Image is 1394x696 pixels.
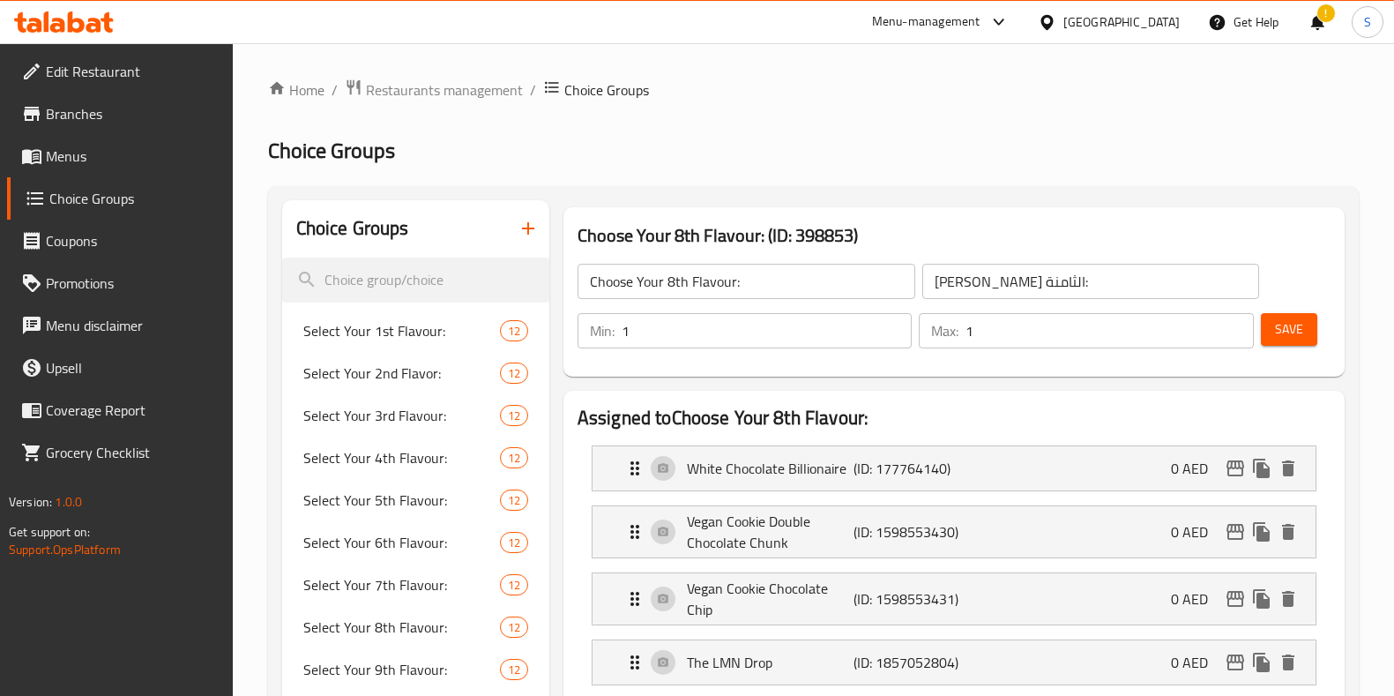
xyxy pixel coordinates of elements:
span: Save [1275,318,1303,341]
div: Expand [593,446,1316,490]
div: Select Your 9th Flavour:12 [282,648,549,691]
input: search [282,258,549,303]
button: duplicate [1249,519,1275,545]
li: Expand [578,565,1331,632]
span: Choice Groups [268,131,395,170]
span: Select Your 4th Flavour: [303,447,500,468]
span: 12 [501,662,527,678]
div: Expand [593,506,1316,558]
div: Choices [500,363,528,384]
div: Choices [500,320,528,341]
h2: Choice Groups [296,215,409,242]
span: Coupons [46,230,219,251]
p: 0 AED [1171,521,1222,543]
p: 0 AED [1171,652,1222,673]
button: delete [1275,649,1301,676]
li: / [530,79,536,101]
button: edit [1222,586,1249,612]
nav: breadcrumb [268,79,1359,101]
a: Coverage Report [7,389,233,431]
p: Min: [590,320,615,341]
p: (ID: 177764140) [854,458,965,479]
div: Select Your 6th Flavour:12 [282,521,549,564]
span: Choice Groups [49,188,219,209]
span: Select Your 3rd Flavour: [303,405,500,426]
div: Expand [593,640,1316,685]
div: Expand [593,573,1316,625]
button: duplicate [1249,649,1275,676]
span: Menu disclaimer [46,315,219,336]
span: Select Your 1st Flavour: [303,320,500,341]
div: Select Your 2nd Flavor:12 [282,352,549,394]
li: Expand [578,498,1331,565]
span: 12 [501,365,527,382]
span: 12 [501,619,527,636]
span: Promotions [46,273,219,294]
button: delete [1275,586,1301,612]
span: Select Your 5th Flavour: [303,490,500,511]
p: (ID: 1598553430) [854,521,965,543]
div: Select Your 1st Flavour:12 [282,310,549,352]
p: The LMN Drop [687,652,854,673]
a: Menus [7,135,233,177]
span: 12 [501,450,527,467]
span: Select Your 7th Flavour: [303,574,500,595]
button: delete [1275,519,1301,545]
a: Upsell [7,347,233,389]
li: Expand [578,632,1331,692]
div: Select Your 7th Flavour:12 [282,564,549,606]
a: Edit Restaurant [7,50,233,93]
a: Support.OpsPlatform [9,538,121,561]
span: 12 [501,577,527,594]
li: / [332,79,338,101]
div: Select Your 3rd Flavour:12 [282,394,549,437]
button: edit [1222,519,1249,545]
button: Save [1261,313,1317,346]
button: duplicate [1249,455,1275,482]
a: Menu disclaimer [7,304,233,347]
div: Choices [500,447,528,468]
button: edit [1222,455,1249,482]
span: 12 [501,492,527,509]
div: Select Your 8th Flavour:12 [282,606,549,648]
div: Select Your 4th Flavour:12 [282,437,549,479]
div: Select Your 5th Flavour:12 [282,479,549,521]
a: Choice Groups [7,177,233,220]
a: Restaurants management [345,79,523,101]
span: Restaurants management [366,79,523,101]
span: Get support on: [9,520,90,543]
a: Home [268,79,324,101]
span: Coverage Report [46,400,219,421]
a: Branches [7,93,233,135]
p: White Chocolate Billionaire [687,458,854,479]
li: Expand [578,438,1331,498]
p: 0 AED [1171,458,1222,479]
a: Promotions [7,262,233,304]
span: Choice Groups [564,79,649,101]
div: Menu-management [872,11,980,33]
h3: Choose Your 8th Flavour: (ID: 398853) [578,221,1331,250]
div: Choices [500,574,528,595]
p: (ID: 1598553431) [854,588,965,610]
span: Select Your 6th Flavour: [303,532,500,553]
span: 12 [501,408,527,424]
span: Menus [46,146,219,167]
p: (ID: 1857052804) [854,652,965,673]
span: Version: [9,490,52,513]
span: 1.0.0 [55,490,82,513]
span: S [1364,12,1371,32]
span: Select Your 8th Flavour: [303,617,500,638]
a: Coupons [7,220,233,262]
button: duplicate [1249,586,1275,612]
span: Grocery Checklist [46,442,219,463]
p: Vegan Cookie Double Chocolate Chunk [687,511,854,553]
span: Branches [46,103,219,124]
p: Max: [931,320,958,341]
div: Choices [500,405,528,426]
span: Edit Restaurant [46,61,219,82]
span: 12 [501,535,527,551]
span: 12 [501,323,527,340]
div: Choices [500,659,528,680]
p: Vegan Cookie Chocolate Chip [687,578,854,620]
h2: Assigned to Choose Your 8th Flavour: [578,405,1331,431]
